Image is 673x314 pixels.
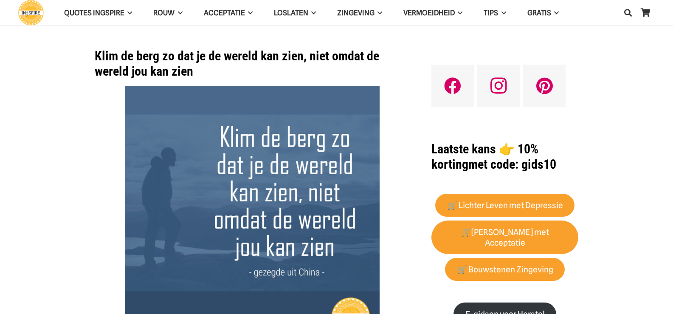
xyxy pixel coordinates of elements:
a: QUOTES INGSPIREQUOTES INGSPIRE Menu [54,2,143,24]
a: GRATISGRATIS Menu [517,2,569,24]
span: Loslaten [274,8,308,17]
h1: Klim de berg zo dat je de wereld kan zien, niet omdat de wereld jou kan zien [95,48,410,79]
h1: met code: gids10 [431,141,578,172]
span: GRATIS Menu [551,2,559,23]
a: Facebook [431,65,474,107]
span: Acceptatie Menu [245,2,253,23]
span: Loslaten Menu [308,2,316,23]
a: ROUWROUW Menu [143,2,193,24]
a: 🛒 Bouwstenen Zingeving [445,258,565,281]
a: 🛒 Lichter Leven met Depressie [435,194,574,217]
strong: 🛒[PERSON_NAME] met Acceptatie [461,227,549,248]
span: ROUW [153,8,175,17]
span: Zingeving [337,8,375,17]
span: VERMOEIDHEID [403,8,455,17]
span: QUOTES INGSPIRE Menu [124,2,132,23]
a: Pinterest [523,65,566,107]
strong: Laatste kans 👉 10% korting [431,141,538,172]
a: AcceptatieAcceptatie Menu [193,2,263,24]
strong: 🛒 Lichter Leven met Depressie [447,201,563,210]
a: TIPSTIPS Menu [473,2,516,24]
span: GRATIS [527,8,551,17]
span: QUOTES INGSPIRE [64,8,124,17]
span: VERMOEIDHEID Menu [455,2,462,23]
span: TIPS Menu [498,2,506,23]
span: Zingeving Menu [375,2,382,23]
a: LoslatenLoslaten Menu [263,2,327,24]
span: TIPS [484,8,498,17]
span: ROUW Menu [175,2,182,23]
a: ZingevingZingeving Menu [327,2,393,24]
span: Acceptatie [204,8,245,17]
strong: 🛒 Bouwstenen Zingeving [457,265,553,274]
a: 🛒[PERSON_NAME] met Acceptatie [431,221,578,255]
a: VERMOEIDHEIDVERMOEIDHEID Menu [393,2,473,24]
a: Instagram [477,65,520,107]
a: Zoeken [619,2,636,23]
